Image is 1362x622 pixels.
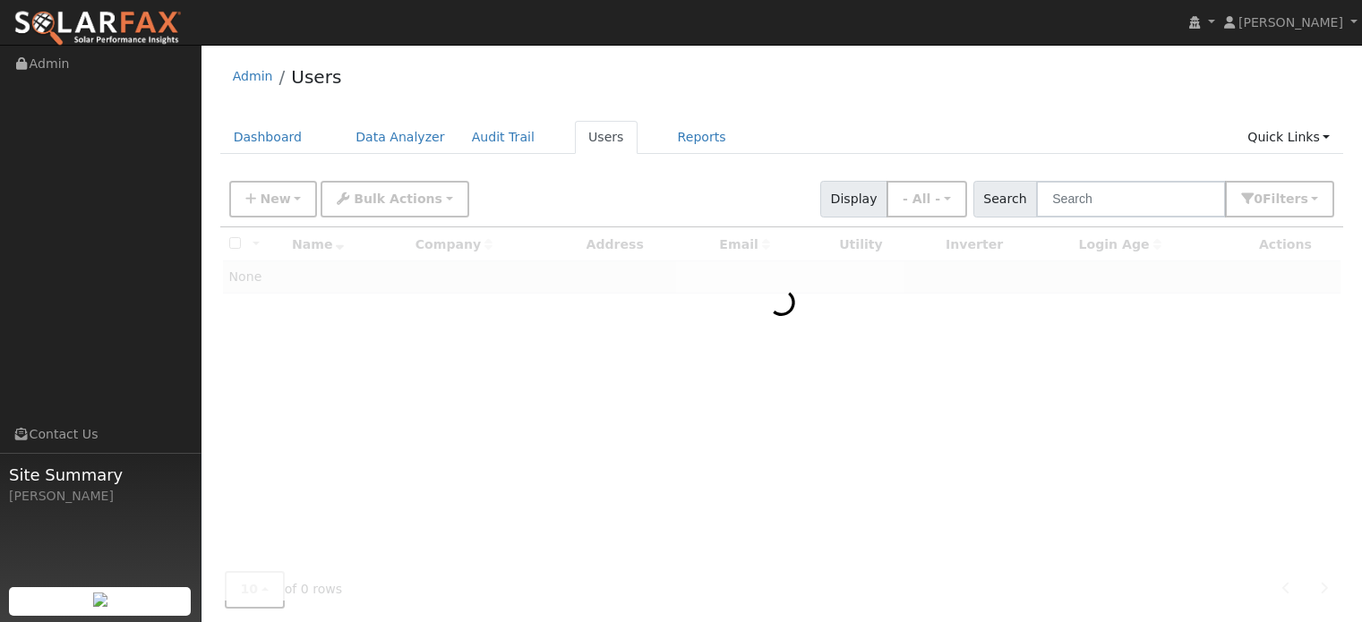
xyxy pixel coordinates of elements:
[1300,192,1307,206] span: s
[321,181,468,217] button: Bulk Actions
[664,121,740,154] a: Reports
[233,69,273,83] a: Admin
[575,121,638,154] a: Users
[973,181,1037,217] span: Search
[1225,181,1334,217] button: 0Filters
[1263,192,1308,206] span: Filter
[820,181,887,217] span: Display
[13,10,182,47] img: SolarFax
[9,463,192,487] span: Site Summary
[342,121,458,154] a: Data Analyzer
[1238,15,1343,30] span: [PERSON_NAME]
[458,121,548,154] a: Audit Trail
[9,487,192,506] div: [PERSON_NAME]
[93,592,107,607] img: retrieve
[260,192,290,206] span: New
[887,181,967,217] button: - All -
[1036,181,1226,217] input: Search
[229,181,318,217] button: New
[354,192,442,206] span: Bulk Actions
[220,121,316,154] a: Dashboard
[291,66,341,88] a: Users
[1234,121,1343,154] a: Quick Links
